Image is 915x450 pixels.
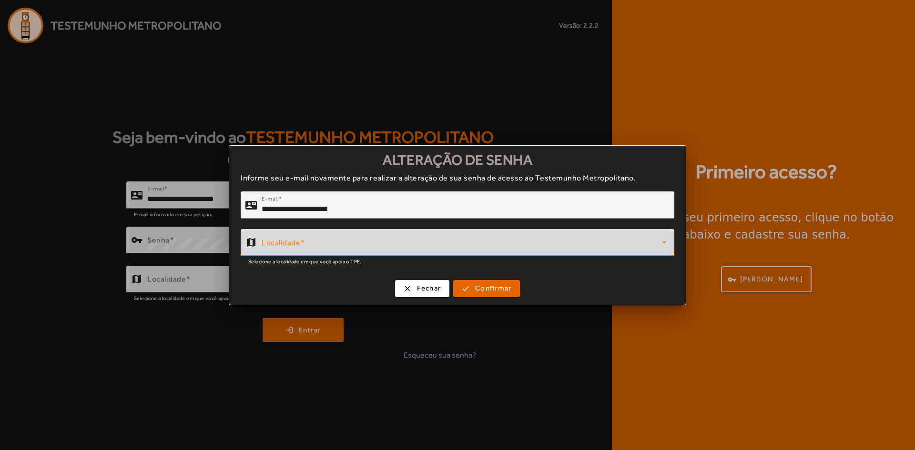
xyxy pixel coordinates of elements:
[248,256,362,266] mat-hint: Selecione a localidade em que você apoia o TPE.
[475,283,511,294] span: Confirmar
[245,237,257,248] mat-icon: map
[395,280,450,297] button: Fechar
[453,280,520,297] button: Confirmar
[229,146,686,172] h3: Alteração de senha
[262,238,300,247] mat-label: Localidade
[262,195,278,201] mat-label: E-mail
[417,283,441,294] span: Fechar
[241,172,674,184] p: Informe seu e-mail novamente para realizar a alteração de sua senha de acesso ao Testemunho Metro...
[245,199,257,210] mat-icon: contact_mail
